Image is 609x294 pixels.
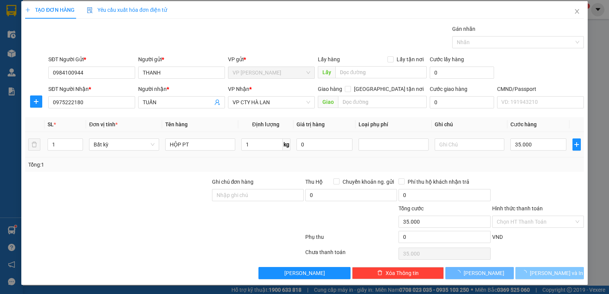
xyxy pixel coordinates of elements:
[138,55,225,64] div: Người gửi
[304,248,398,261] div: Chưa thanh toán
[283,138,290,151] span: kg
[165,138,235,151] input: VD: Bàn, Ghế
[28,138,40,151] button: delete
[212,179,254,185] label: Ghi chú đơn hàng
[377,270,383,276] span: delete
[297,121,325,127] span: Giá trị hàng
[318,66,335,78] span: Lấy
[284,269,325,277] span: [PERSON_NAME]
[351,85,427,93] span: [GEOGRAPHIC_DATA] tận nơi
[214,99,220,105] span: user-add
[228,86,249,92] span: VP Nhận
[430,56,464,62] label: Cước lấy hàng
[30,95,42,108] button: plus
[297,138,352,151] input: 0
[515,267,584,279] button: [PERSON_NAME] và In
[28,161,236,169] div: Tổng: 1
[87,7,167,13] span: Yêu cầu xuất hóa đơn điện tử
[430,86,467,92] label: Cước giao hàng
[233,67,310,78] span: VP Nguyễn Văn Cừ
[452,26,475,32] label: Gán nhãn
[492,234,503,240] span: VND
[521,270,530,275] span: loading
[48,121,54,127] span: SL
[304,233,398,246] div: Phụ thu
[165,121,188,127] span: Tên hàng
[89,121,118,127] span: Đơn vị tính
[530,269,583,277] span: [PERSON_NAME] và In
[510,121,537,127] span: Cước hàng
[497,85,584,93] div: CMND/Passport
[572,138,581,151] button: plus
[94,139,155,150] span: Bất kỳ
[252,121,279,127] span: Định lượng
[318,86,342,92] span: Giao hàng
[430,96,494,108] input: Cước giao hàng
[10,52,133,64] b: GỬI : VP [PERSON_NAME]
[405,178,472,186] span: Phí thu hộ khách nhận trả
[464,269,504,277] span: [PERSON_NAME]
[318,56,340,62] span: Lấy hàng
[138,85,225,93] div: Người nhận
[71,19,318,28] li: 271 - [PERSON_NAME] - [GEOGRAPHIC_DATA] - [GEOGRAPHIC_DATA]
[432,117,508,132] th: Ghi chú
[340,178,397,186] span: Chuyển khoản ng. gửi
[430,67,494,79] input: Cước lấy hàng
[435,138,505,151] input: Ghi Chú
[455,270,464,275] span: loading
[228,55,315,64] div: VP gửi
[305,179,323,185] span: Thu Hộ
[335,66,427,78] input: Dọc đường
[356,117,432,132] th: Loại phụ phí
[445,267,514,279] button: [PERSON_NAME]
[48,85,135,93] div: SĐT Người Nhận
[48,55,135,64] div: SĐT Người Gửi
[352,267,444,279] button: deleteXóa Thông tin
[212,189,304,201] input: Ghi chú đơn hàng
[30,99,42,105] span: plus
[394,55,427,64] span: Lấy tận nơi
[233,97,310,108] span: VP CTY HÀ LAN
[318,96,338,108] span: Giao
[573,141,580,148] span: plus
[338,96,427,108] input: Dọc đường
[10,10,67,48] img: logo.jpg
[25,7,75,13] span: TẠO ĐƠN HÀNG
[87,7,93,13] img: icon
[258,267,350,279] button: [PERSON_NAME]
[386,269,419,277] span: Xóa Thông tin
[399,205,424,211] span: Tổng cước
[492,205,543,211] label: Hình thức thanh toán
[574,8,580,14] span: close
[566,1,588,22] button: Close
[25,7,30,13] span: plus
